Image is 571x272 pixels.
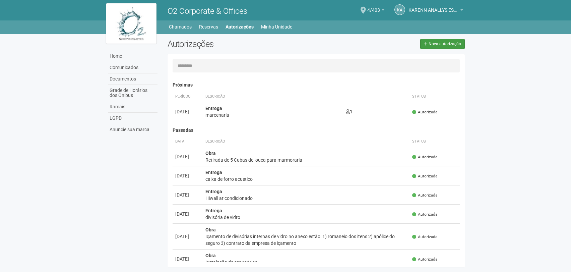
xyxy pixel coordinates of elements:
a: Anuncie sua marca [108,124,157,135]
strong: Entrega [205,106,222,111]
h2: Autorizações [168,39,311,49]
span: KARENN ANALLYS ESTELLA [408,1,459,13]
img: logo.jpg [106,3,156,44]
div: Retirada de 5 Cubas de louca para marmoraria [205,157,407,163]
strong: Obra [205,253,216,258]
h4: Passadas [173,128,460,133]
div: Hiwall ar condicionado [205,195,407,202]
a: Chamados [169,22,192,32]
a: Nova autorização [420,39,465,49]
a: LGPD [108,113,157,124]
a: Comunicados [108,62,157,73]
div: instalação de esquadrias [205,259,407,266]
strong: Entrega [205,208,222,213]
h4: Próximas [173,83,460,88]
a: Documentos [108,73,157,85]
strong: Obra [205,227,216,232]
span: Autorizada [412,109,437,115]
span: Autorizada [412,212,437,217]
strong: Entrega [205,170,222,175]
span: Autorizada [412,154,437,160]
div: Içamento de divisórias internas de vidro no anexo estão: 1) romaneio dos itens 2) apólice do segu... [205,233,407,247]
div: [DATE] [175,211,200,217]
span: Autorizada [412,234,437,240]
th: Data [173,136,203,147]
strong: Entrega [205,189,222,194]
div: [DATE] [175,172,200,179]
a: KA [394,4,405,15]
span: Autorizada [412,173,437,179]
span: Nova autorização [429,42,461,46]
div: [DATE] [175,233,200,240]
div: caixa de forro acustico [205,176,407,182]
div: [DATE] [175,153,200,160]
div: [DATE] [175,256,200,262]
th: Descrição [203,136,409,147]
a: KARENN ANALLYS ESTELLA [408,8,463,14]
a: Ramais [108,101,157,113]
th: Descrição [203,91,343,102]
span: 1 [346,109,353,114]
span: 4/403 [367,1,380,13]
th: Status [409,136,460,147]
th: Período [173,91,203,102]
a: 4/403 [367,8,384,14]
span: Autorizada [412,257,437,262]
span: Autorizada [412,193,437,198]
a: Home [108,51,157,62]
strong: Obra [205,151,216,156]
div: [DATE] [175,108,200,115]
a: Autorizações [226,22,254,32]
div: marcenaria [205,112,340,118]
a: Grade de Horários dos Ônibus [108,85,157,101]
span: O2 Corporate & Offices [168,6,247,16]
th: Status [409,91,460,102]
div: divisória de vidro [205,214,407,221]
a: Minha Unidade [261,22,292,32]
a: Reservas [199,22,218,32]
div: [DATE] [175,192,200,198]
